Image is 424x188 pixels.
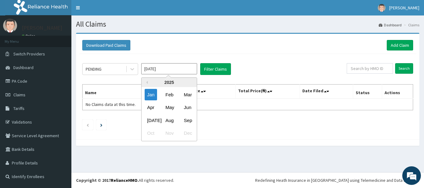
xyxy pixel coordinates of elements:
[111,177,138,183] a: RelianceHMO
[11,31,25,46] img: d_794563401_company_1708531726252_794563401
[76,20,419,28] h1: All Claims
[22,34,37,38] a: Online
[163,102,175,113] div: Choose May 2025
[379,22,402,28] a: Dashboard
[181,115,194,126] div: Choose September 2025
[3,19,17,33] img: User Image
[13,92,25,98] span: Claims
[387,40,413,50] a: Add Claim
[181,102,194,113] div: Choose June 2025
[163,115,175,126] div: Choose August 2025
[389,5,419,11] span: [PERSON_NAME]
[200,63,231,75] button: Filter Claims
[3,124,118,145] textarea: Type your message and hit 'Enter'
[353,85,382,99] th: Status
[86,122,89,128] a: Previous page
[86,102,136,107] span: No Claims data at this time.
[235,85,300,99] th: Total Price(₦)
[102,3,117,18] div: Minimize live chat window
[100,122,102,128] a: Next page
[145,89,157,100] div: Choose January 2025
[141,63,197,74] input: Select Month and Year
[83,85,166,99] th: Name
[22,25,62,31] p: [PERSON_NAME]
[142,78,197,87] div: 2025
[181,89,194,100] div: Choose March 2025
[145,81,148,84] button: Previous Year
[145,102,157,113] div: Choose April 2025
[145,115,157,126] div: Choose July 2025
[13,65,34,70] span: Dashboard
[378,4,386,12] img: User Image
[163,89,175,100] div: Choose February 2025
[13,106,25,111] span: Tariffs
[32,35,104,43] div: Chat with us now
[71,172,424,188] footer: All rights reserved.
[76,177,139,183] strong: Copyright © 2017 .
[300,85,353,99] th: Date Filed
[402,22,419,28] li: Claims
[382,85,413,99] th: Actions
[82,40,130,50] button: Download Paid Claims
[36,55,86,118] span: We're online!
[255,177,419,183] div: Redefining Heath Insurance in [GEOGRAPHIC_DATA] using Telemedicine and Data Science!
[142,88,197,140] div: month 2025-01
[86,66,101,72] div: PENDING
[347,63,393,74] input: Search by HMO ID
[395,63,413,74] input: Search
[13,51,45,57] span: Switch Providers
